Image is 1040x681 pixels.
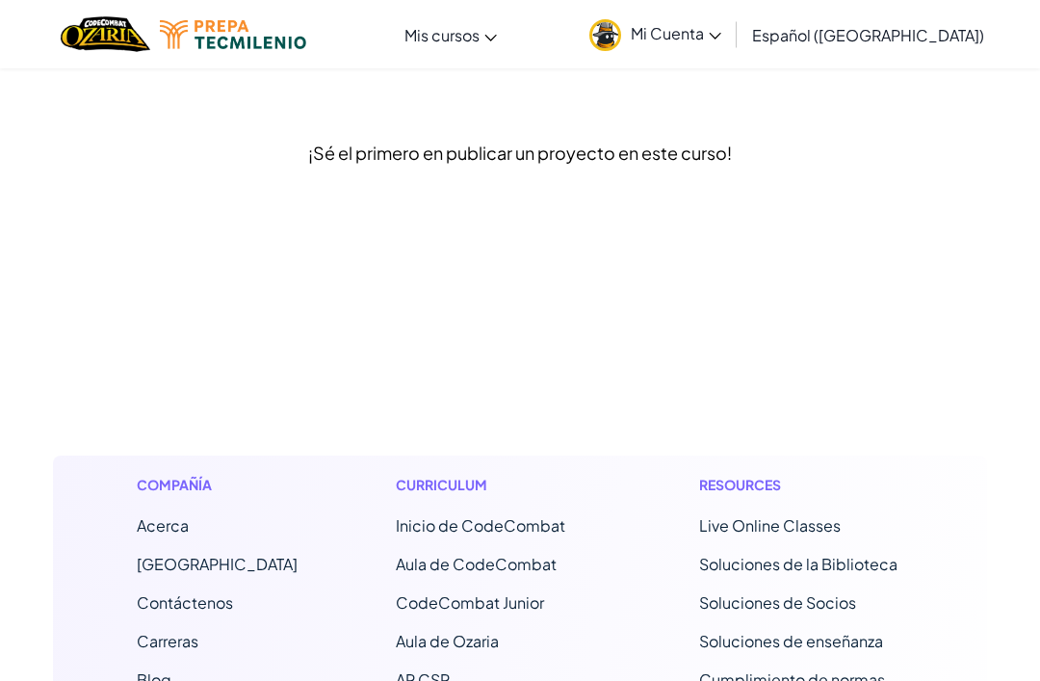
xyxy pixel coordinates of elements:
[61,14,150,54] a: Ozaria by CodeCombat logo
[137,631,198,651] a: Carreras
[61,14,150,54] img: Home
[137,554,298,574] a: [GEOGRAPHIC_DATA]
[742,9,994,61] a: Español ([GEOGRAPHIC_DATA])
[699,515,841,536] a: Live Online Classes
[699,592,856,613] a: Soluciones de Socios
[589,19,621,51] img: avatar
[137,592,233,613] span: Contáctenos
[137,475,298,495] h1: Compañía
[396,515,565,536] span: Inicio de CodeCombat
[160,20,306,49] img: Tecmilenio logo
[580,4,731,65] a: Mi Cuenta
[396,631,499,651] a: Aula de Ozaria
[395,9,507,61] a: Mis cursos
[137,515,189,536] a: Acerca
[752,25,984,45] span: Español ([GEOGRAPHIC_DATA])
[396,554,557,574] a: Aula de CodeCombat
[396,475,601,495] h1: Curriculum
[699,475,904,495] h1: Resources
[699,631,883,651] a: Soluciones de enseñanza
[404,25,480,45] span: Mis cursos
[67,139,973,167] div: ¡Sé el primero en publicar un proyecto en este curso!
[396,592,544,613] a: CodeCombat Junior
[699,554,897,574] a: Soluciones de la Biblioteca
[631,23,721,43] span: Mi Cuenta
